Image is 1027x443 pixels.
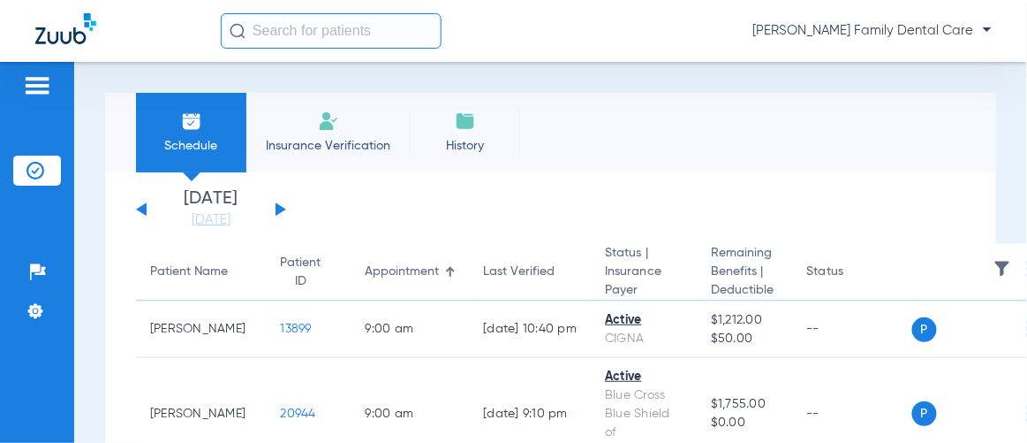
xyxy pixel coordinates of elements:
div: Active [605,368,683,386]
img: Search Icon [230,23,245,39]
div: Last Verified [484,263,578,281]
th: Status [793,244,912,302]
span: 13899 [281,323,312,335]
span: Schedule [149,137,233,155]
div: Appointment [366,263,440,281]
div: Patient Name [150,263,228,281]
span: $1,212.00 [711,311,779,330]
th: Remaining Benefits | [697,244,793,302]
th: Status | [591,244,697,302]
td: [PERSON_NAME] [136,302,267,358]
span: Insurance Payer [605,263,683,300]
span: 20944 [281,408,316,420]
td: [DATE] 10:40 PM [470,302,592,358]
span: Insurance Verification [260,137,396,155]
img: History [455,111,476,132]
div: Patient ID [281,254,337,291]
img: Schedule [181,111,202,132]
td: -- [793,302,912,358]
div: Last Verified [484,263,555,281]
div: Appointment [366,263,456,281]
span: $1,755.00 [711,395,779,414]
img: filter.svg [993,260,1011,278]
span: History [423,137,507,155]
div: Active [605,311,683,330]
span: $0.00 [711,414,779,432]
span: [PERSON_NAME] Family Dental Care [752,22,992,40]
img: Zuub Logo [35,13,96,44]
td: 9:00 AM [351,302,470,358]
span: $50.00 [711,330,779,348]
span: Deductible [711,281,779,300]
img: Manual Insurance Verification [318,111,339,132]
input: Search for patients [221,13,442,49]
div: Patient ID [281,254,321,291]
a: [DATE] [158,211,264,229]
span: P [912,401,937,426]
li: [DATE] [158,190,264,229]
div: Patient Name [150,263,253,281]
span: P [912,317,937,342]
img: hamburger-icon [23,75,51,96]
div: CIGNA [605,330,683,348]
